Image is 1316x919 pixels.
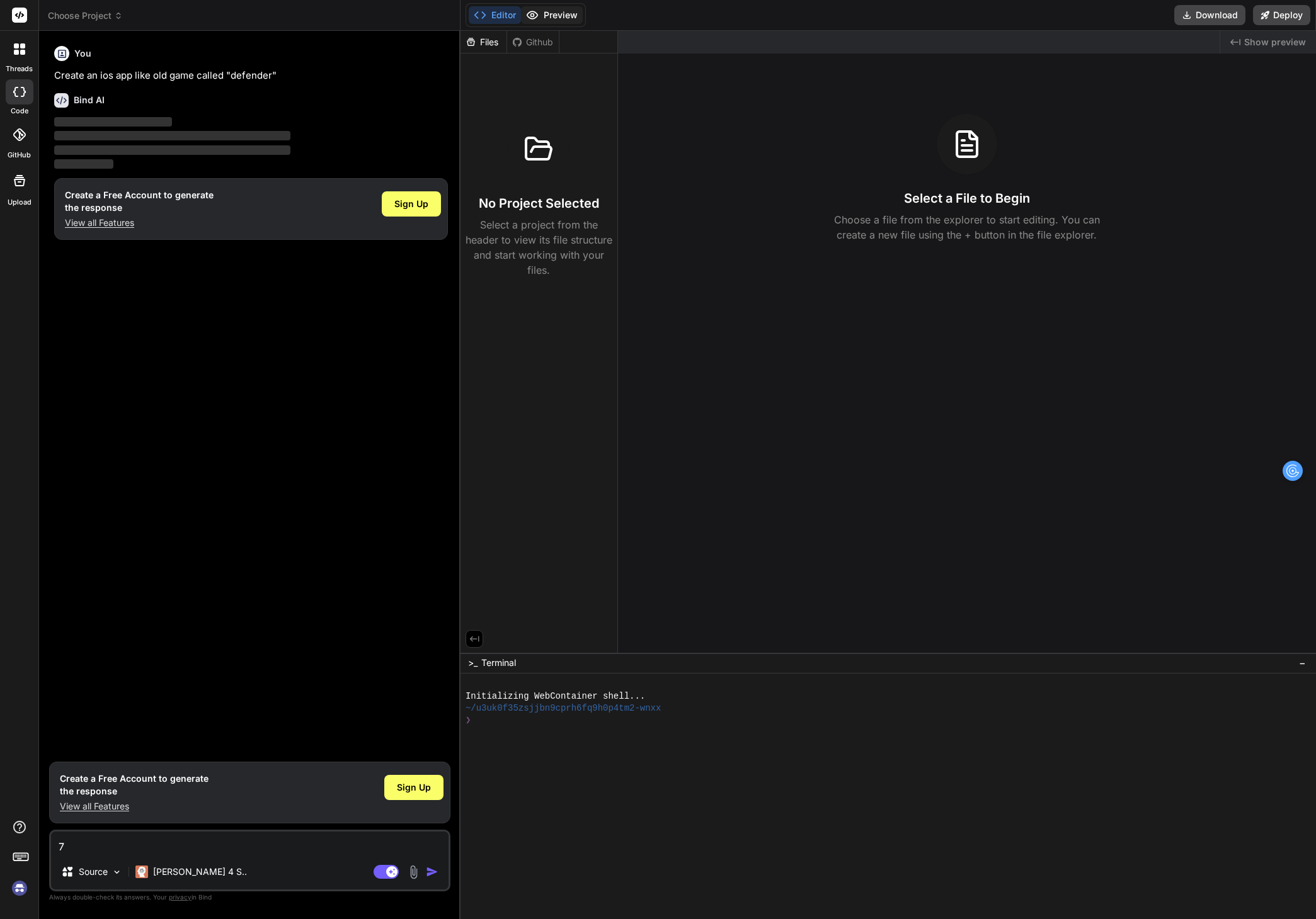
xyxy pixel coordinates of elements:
[521,6,583,24] button: Preview
[11,106,28,116] label: code
[48,9,123,22] span: Choose Project
[54,145,290,155] span: ‌
[397,781,431,794] span: Sign Up
[394,198,428,210] span: Sign Up
[1299,657,1306,669] span: −
[60,800,209,813] p: View all Features
[54,69,448,83] p: Create an ios app like old game called "defender"
[51,832,449,854] textarea: 7
[1244,36,1306,48] span: Show preview
[54,159,113,169] span: ‌
[466,217,612,278] p: Select a project from the header to view its file structure and start working with your files.
[479,195,599,212] h3: No Project Selected
[466,702,661,714] span: ~/u3uk0f35zsjjbn9cprh6fq9h0p4tm2-wnxx
[466,691,645,702] span: Initializing WebContainer shell...
[8,197,31,208] label: Upload
[65,217,214,229] p: View all Features
[169,893,192,901] span: privacy
[466,714,471,726] span: ❯
[904,189,1030,207] h3: Select a File to Begin
[1253,5,1310,25] button: Deploy
[112,867,122,877] img: Pick Models
[481,657,516,669] span: Terminal
[65,189,214,214] h1: Create a Free Account to generate the response
[60,772,209,798] h1: Create a Free Account to generate the response
[826,212,1108,242] p: Choose a file from the explorer to start editing. You can create a new file using the + button in...
[54,131,290,140] span: ‌
[406,865,421,879] img: attachment
[6,64,33,74] label: threads
[426,865,438,878] img: icon
[8,150,31,161] label: GitHub
[507,36,559,48] div: Github
[135,865,148,878] img: Claude 4 Sonnet
[468,657,478,669] span: >_
[49,891,450,903] p: Always double-check its answers. Your in Bind
[54,117,172,127] span: ‌
[153,865,247,878] p: [PERSON_NAME] 4 S..
[74,94,105,106] h6: Bind AI
[74,47,91,60] h6: You
[79,865,108,878] p: Source
[461,36,506,48] div: Files
[1296,653,1308,673] button: −
[9,877,30,899] img: signin
[469,6,521,24] button: Editor
[1174,5,1245,25] button: Download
